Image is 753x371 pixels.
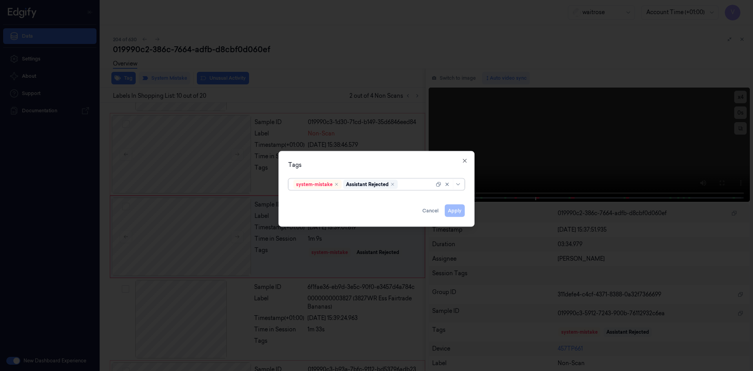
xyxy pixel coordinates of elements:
[346,181,389,188] div: Assistant Rejected
[288,161,465,169] div: Tags
[334,182,339,186] div: Remove ,system-mistake
[296,181,333,188] div: system-mistake
[419,204,442,217] button: Cancel
[390,182,395,186] div: Remove ,Assistant Rejected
